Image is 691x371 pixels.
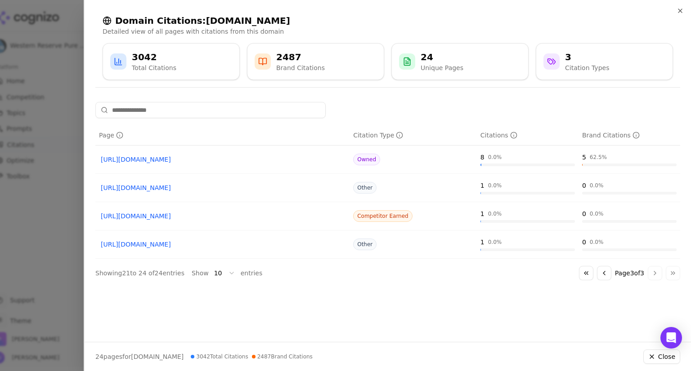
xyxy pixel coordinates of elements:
[488,210,502,217] div: 0.0 %
[480,131,517,140] div: Citations
[488,238,502,246] div: 0.0 %
[99,131,123,140] div: Page
[480,181,485,190] div: 1
[421,63,463,72] div: Unique Pages
[565,63,609,72] div: Citation Types
[276,63,325,72] div: Brand Citations
[480,238,485,247] div: 1
[353,238,377,250] span: Other
[582,238,586,247] div: 0
[191,353,248,360] span: 3042 Total Citations
[101,155,344,164] a: [URL][DOMAIN_NAME]
[590,182,604,189] div: 0.0 %
[582,153,586,162] div: 5
[95,125,680,259] div: Data table
[95,353,103,360] span: 24
[353,210,413,222] span: Competitor Earned
[477,125,579,146] th: totalCitationCount
[95,125,350,146] th: page
[488,154,502,161] div: 0.0 %
[590,154,607,161] div: 62.5 %
[353,154,380,165] span: Owned
[353,182,377,194] span: Other
[643,349,680,364] button: Close
[95,269,184,278] div: Showing 21 to 24 of 24 entries
[615,269,644,278] span: Page 3 of 3
[480,153,485,162] div: 8
[590,210,604,217] div: 0.0 %
[582,181,586,190] div: 0
[252,353,313,360] span: 2487 Brand Citations
[103,27,673,36] p: Detailed view of all pages with citations from this domain
[590,238,604,246] div: 0.0 %
[131,353,184,360] span: [DOMAIN_NAME]
[579,125,680,146] th: brandCitationCount
[421,51,463,63] div: 24
[480,209,485,218] div: 1
[95,352,184,361] p: page s for
[582,131,640,140] div: Brand Citations
[350,125,477,146] th: citationTypes
[353,131,403,140] div: Citation Type
[276,51,325,63] div: 2487
[132,51,176,63] div: 3042
[192,269,209,278] span: Show
[488,182,502,189] div: 0.0 %
[101,212,344,221] a: [URL][DOMAIN_NAME]
[101,183,344,192] a: [URL][DOMAIN_NAME]
[101,240,344,249] a: [URL][DOMAIN_NAME]
[582,209,586,218] div: 0
[103,14,673,27] h2: Domain Citations: [DOMAIN_NAME]
[132,63,176,72] div: Total Citations
[565,51,609,63] div: 3
[241,269,263,278] span: entries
